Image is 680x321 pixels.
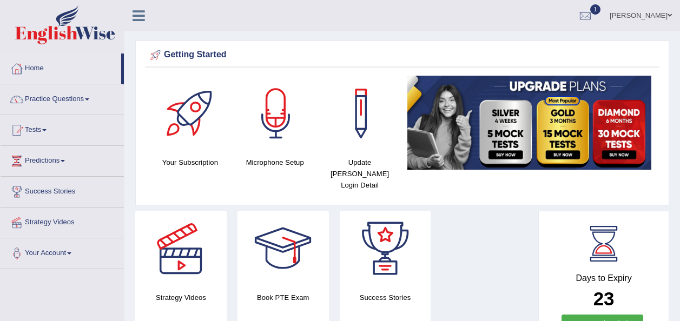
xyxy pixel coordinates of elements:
[1,177,124,204] a: Success Stories
[1,238,124,265] a: Your Account
[1,84,124,111] a: Practice Questions
[340,292,431,303] h4: Success Stories
[148,47,657,63] div: Getting Started
[1,146,124,173] a: Predictions
[135,292,227,303] h4: Strategy Videos
[1,208,124,235] a: Strategy Videos
[593,288,615,309] b: 23
[323,157,397,191] h4: Update [PERSON_NAME] Login Detail
[551,273,657,283] h4: Days to Expiry
[590,4,601,15] span: 1
[238,157,312,168] h4: Microphone Setup
[153,157,227,168] h4: Your Subscription
[237,292,329,303] h4: Book PTE Exam
[1,115,124,142] a: Tests
[1,54,121,81] a: Home
[407,76,651,170] img: small5.jpg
